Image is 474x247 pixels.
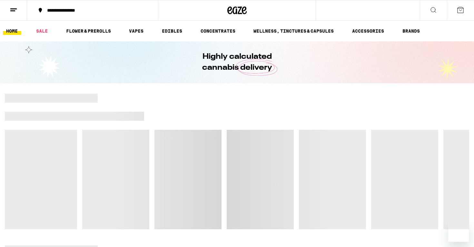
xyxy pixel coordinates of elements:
[197,27,239,35] a: CONCENTRATES
[33,27,51,35] a: SALE
[126,27,147,35] a: VAPES
[448,221,469,242] iframe: Button to launch messaging window
[399,27,423,35] a: BRANDS
[3,27,21,35] a: HOME
[250,27,337,35] a: WELLNESS, TINCTURES & CAPSULES
[159,27,185,35] a: EDIBLES
[184,51,290,73] h1: Highly calculated cannabis delivery
[63,27,114,35] a: FLOWER & PREROLLS
[349,27,387,35] a: ACCESSORIES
